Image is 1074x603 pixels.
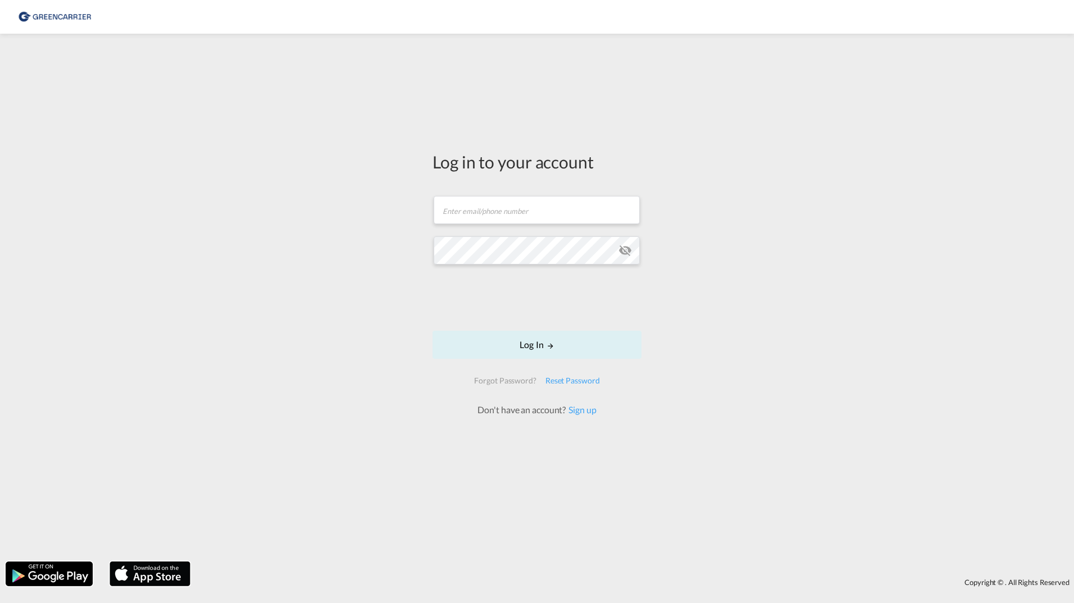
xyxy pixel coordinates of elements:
a: Sign up [566,404,596,415]
img: 8cf206808afe11efa76fcd1e3d746489.png [17,4,93,30]
img: apple.png [108,560,192,587]
div: Reset Password [541,371,604,391]
iframe: reCAPTCHA [452,276,622,319]
div: Copyright © . All Rights Reserved [196,573,1074,592]
img: google.png [4,560,94,587]
div: Don't have an account? [465,404,608,416]
button: LOGIN [433,331,641,359]
div: Log in to your account [433,150,641,173]
md-icon: icon-eye-off [618,244,632,257]
input: Enter email/phone number [434,196,640,224]
div: Forgot Password? [470,371,540,391]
